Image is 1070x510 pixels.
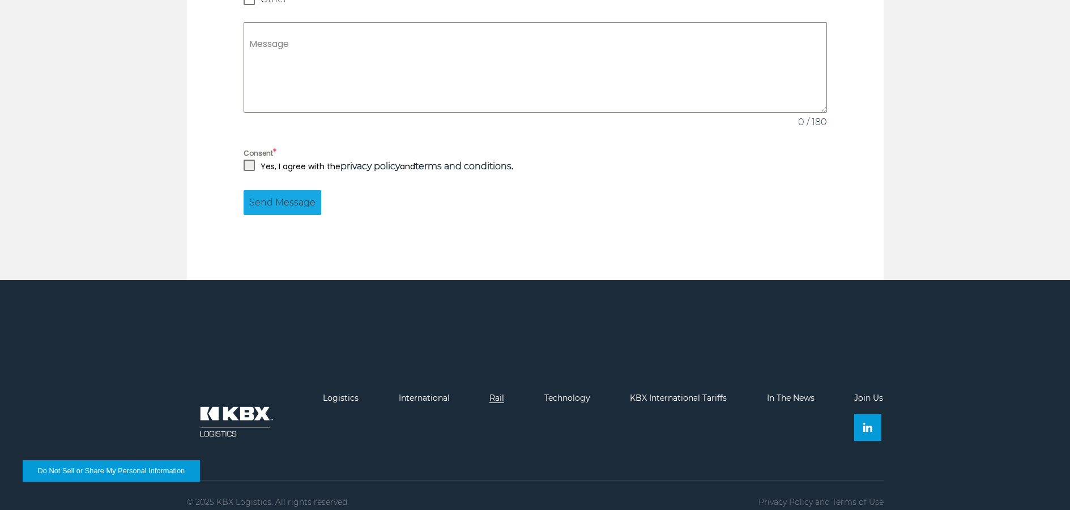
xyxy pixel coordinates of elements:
a: Rail [489,393,504,403]
span: 0 / 180 [798,115,827,129]
button: Do Not Sell or Share My Personal Information [23,460,200,482]
button: Send Message [244,190,321,215]
a: International [399,393,450,403]
p: © 2025 KBX Logistics. All rights reserved. [187,498,349,507]
a: Technology [544,393,590,403]
strong: . [415,161,513,172]
label: Consent [244,146,827,160]
a: Privacy Policy [758,497,813,507]
a: In The News [767,393,815,403]
a: privacy policy [340,161,400,172]
span: Send Message [249,196,316,209]
img: kbx logo [187,393,283,450]
a: Logistics [323,393,359,403]
a: Terms of Use [832,497,884,507]
a: KBX International Tariffs [630,393,727,403]
a: terms and conditions [415,161,511,172]
span: and [815,497,830,507]
a: Join Us [854,393,883,403]
img: Linkedin [863,423,872,432]
p: Yes, I agree with the and [261,160,513,173]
